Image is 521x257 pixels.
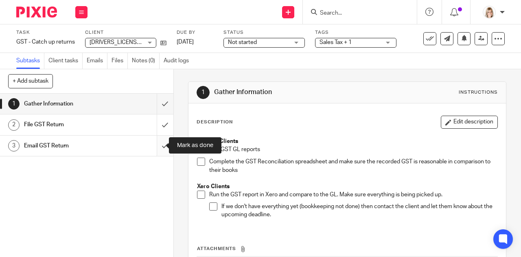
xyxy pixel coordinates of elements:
span: [DRIVERS_LICENSE_NUMBER] Alberta Ltd. ([PERSON_NAME]) [90,40,247,45]
div: 2 [8,119,20,131]
p: Description [197,119,233,125]
div: Instructions [459,89,498,96]
label: Due by [177,29,213,36]
label: Client [85,29,166,36]
span: Not started [228,40,257,45]
h1: Gather Information [24,98,107,110]
a: Audit logs [164,53,193,69]
span: Sales Tax + 1 [320,40,352,45]
a: Notes (0) [132,53,160,69]
input: Search [319,10,392,17]
span: Attachments [197,246,236,251]
p: Complete the GST Reconciliation spreadsheet and make sure the recorded GST is reasonable in compa... [209,158,497,174]
label: Task [16,29,75,36]
span: [DATE] [177,39,194,45]
strong: Ad-Hoc Clients [197,138,238,144]
strong: Xero Clients [197,184,230,189]
p: If we don't have everything yet (bookkeeping not done) then contact the client and let them know ... [221,202,497,219]
a: Files [112,53,128,69]
p: Run the GST report in Xero and compare to the GL. Make sure everything is being picked up. [209,191,497,199]
h1: File GST Return [24,119,107,131]
a: Emails [87,53,107,69]
div: 1 [197,86,210,99]
div: 3 [8,140,20,152]
button: + Add subtask [8,74,53,88]
label: Tags [315,29,396,36]
button: Edit description [441,116,498,129]
div: 1 [8,98,20,110]
img: Pixie [16,7,57,18]
label: Status [223,29,305,36]
div: GST - Catch up returns [16,38,75,46]
a: Client tasks [48,53,83,69]
p: Run GST GL reports [209,145,497,154]
h1: Gather Information [214,88,365,97]
img: Tayler%20Headshot%20Compressed%20Resized%202.jpg [483,6,496,19]
a: Subtasks [16,53,44,69]
h1: Email GST Return [24,140,107,152]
